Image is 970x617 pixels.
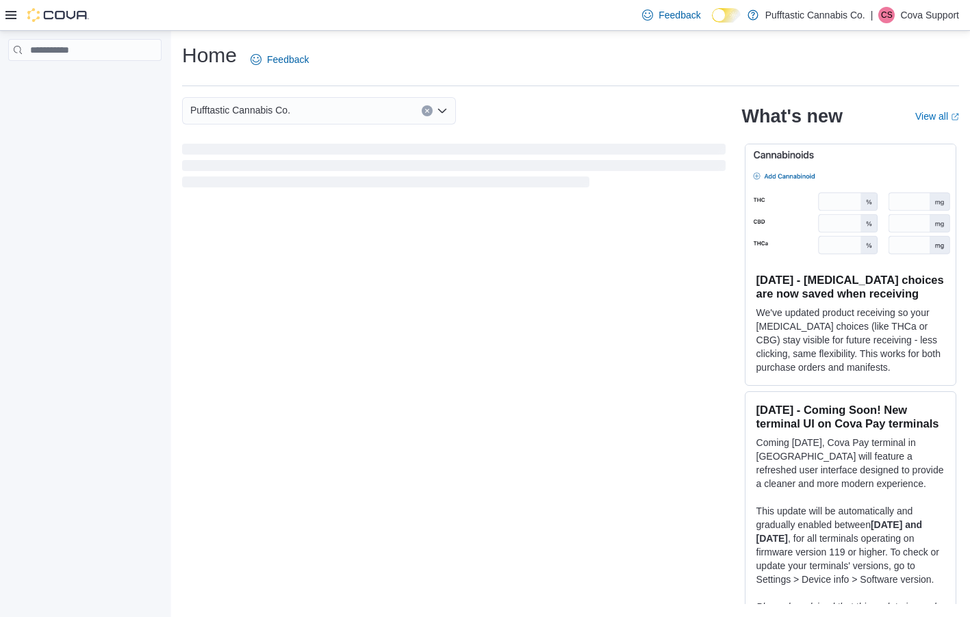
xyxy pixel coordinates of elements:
[182,42,237,69] h1: Home
[659,8,700,22] span: Feedback
[245,46,314,73] a: Feedback
[878,7,895,23] div: Cova Support
[756,519,923,544] strong: [DATE] and [DATE]
[437,105,448,116] button: Open list of options
[637,1,706,29] a: Feedback
[712,8,741,23] input: Dark Mode
[756,504,945,586] p: This update will be automatically and gradually enabled between , for all terminals operating on ...
[881,7,893,23] span: CS
[765,7,865,23] p: Pufftastic Cannabis Co.
[871,7,873,23] p: |
[190,102,290,118] span: Pufftastic Cannabis Co.
[27,8,89,22] img: Cova
[951,113,959,121] svg: External link
[182,146,726,190] span: Loading
[422,105,433,116] button: Clear input
[267,53,309,66] span: Feedback
[742,105,843,127] h2: What's new
[756,436,945,490] p: Coming [DATE], Cova Pay terminal in [GEOGRAPHIC_DATA] will feature a refreshed user interface des...
[900,7,959,23] p: Cova Support
[915,111,959,122] a: View allExternal link
[756,273,945,300] h3: [DATE] - [MEDICAL_DATA] choices are now saved when receiving
[756,306,945,374] p: We've updated product receiving so your [MEDICAL_DATA] choices (like THCa or CBG) stay visible fo...
[8,64,162,96] nav: Complex example
[756,403,945,430] h3: [DATE] - Coming Soon! New terminal UI on Cova Pay terminals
